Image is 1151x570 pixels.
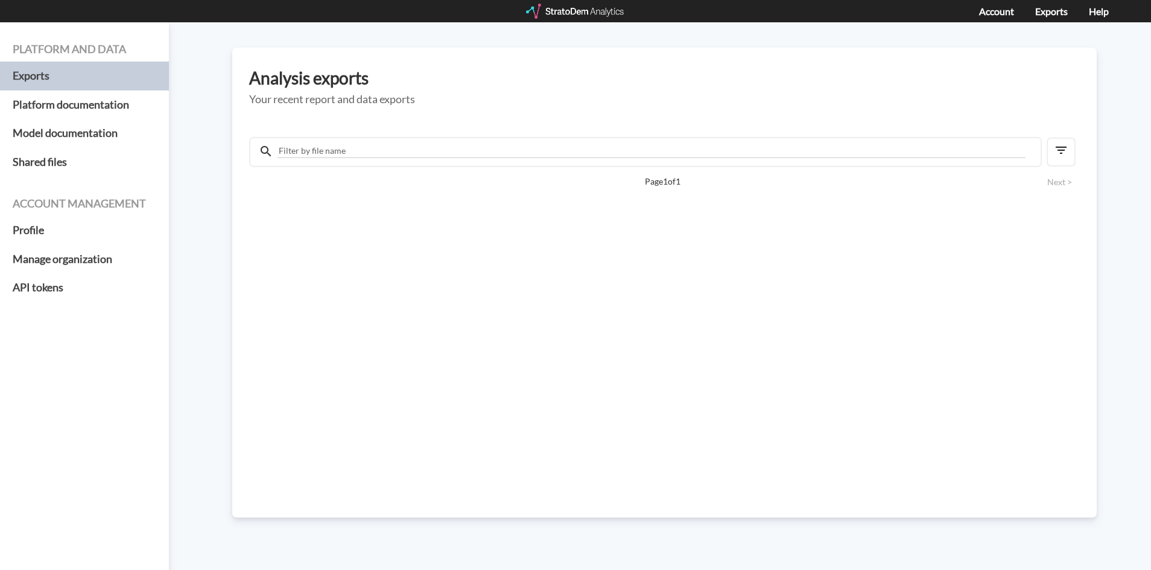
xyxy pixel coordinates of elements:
[13,198,156,210] h4: Account management
[13,273,156,302] a: API tokens
[13,245,156,274] a: Manage organization
[277,144,1026,158] input: Filter by file name
[13,216,156,245] a: Profile
[979,5,1014,17] a: Account
[13,62,156,90] a: Exports
[291,176,1033,188] span: Page 1 of 1
[1035,5,1068,17] a: Exports
[249,93,1080,106] h5: Your recent report and data exports
[13,43,156,55] h4: Platform and data
[249,69,1080,87] h3: Analysis exports
[13,90,156,119] a: Platform documentation
[1089,5,1109,17] a: Help
[13,148,156,177] a: Shared files
[1044,176,1076,189] button: Next >
[13,119,156,148] a: Model documentation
